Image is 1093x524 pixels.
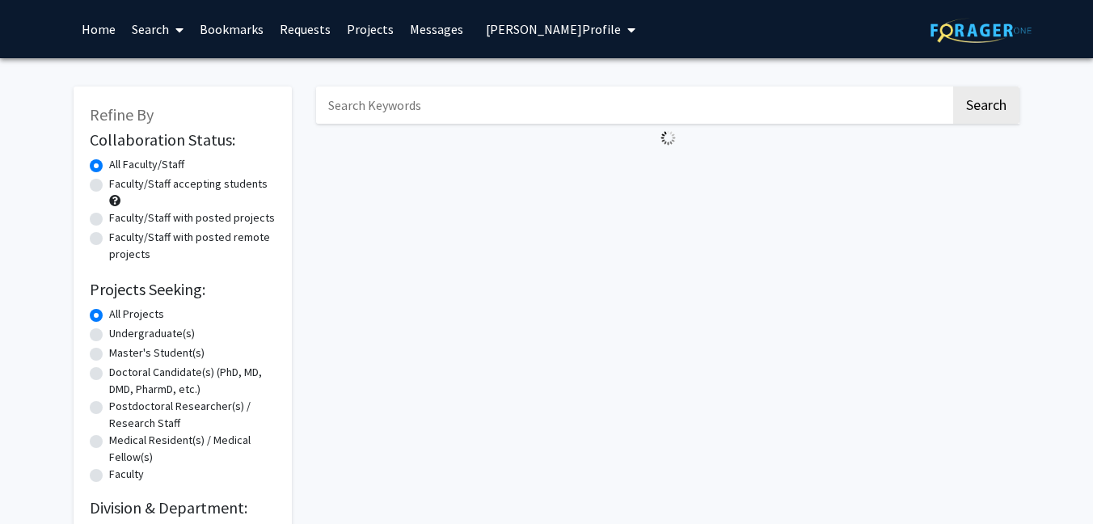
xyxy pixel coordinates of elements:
label: Doctoral Candidate(s) (PhD, MD, DMD, PharmD, etc.) [109,364,276,398]
label: Undergraduate(s) [109,325,195,342]
span: Refine By [90,104,154,125]
label: Postdoctoral Researcher(s) / Research Staff [109,398,276,432]
a: Bookmarks [192,1,272,57]
a: Projects [339,1,402,57]
h2: Division & Department: [90,498,276,518]
label: All Faculty/Staff [109,156,184,173]
nav: Page navigation [316,152,1019,189]
h2: Collaboration Status: [90,130,276,150]
iframe: Chat [1024,451,1081,512]
h2: Projects Seeking: [90,280,276,299]
span: [PERSON_NAME] Profile [486,21,621,37]
button: Search [953,87,1019,124]
label: All Projects [109,306,164,323]
input: Search Keywords [316,87,951,124]
a: Search [124,1,192,57]
label: Faculty/Staff with posted projects [109,209,275,226]
a: Home [74,1,124,57]
a: Messages [402,1,471,57]
label: Faculty/Staff with posted remote projects [109,229,276,263]
label: Master's Student(s) [109,344,205,361]
a: Requests [272,1,339,57]
img: ForagerOne Logo [931,18,1032,43]
img: Loading [654,124,682,152]
label: Faculty [109,466,144,483]
label: Medical Resident(s) / Medical Fellow(s) [109,432,276,466]
label: Faculty/Staff accepting students [109,175,268,192]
